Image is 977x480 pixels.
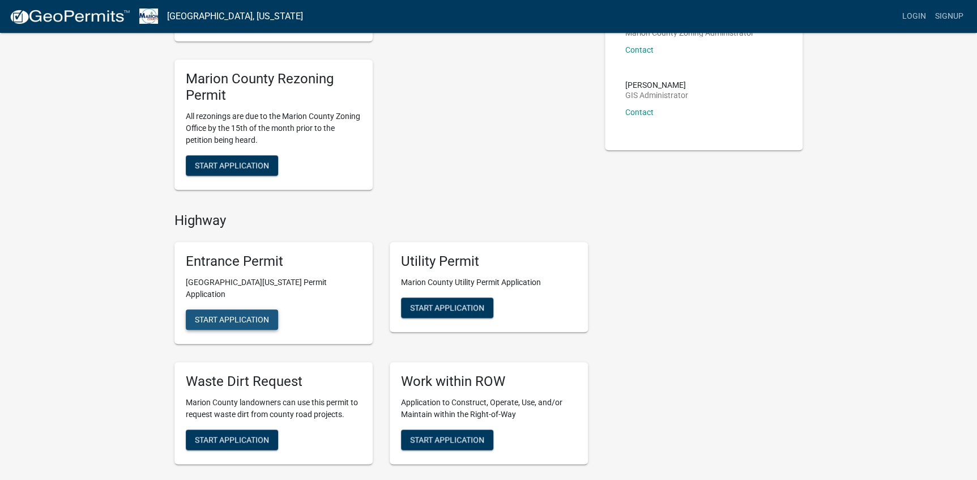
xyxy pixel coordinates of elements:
[401,298,493,318] button: Start Application
[410,303,484,312] span: Start Application
[410,435,484,444] span: Start Application
[186,430,278,450] button: Start Application
[174,213,588,229] h4: Highway
[195,315,269,324] span: Start Application
[186,71,361,104] h5: Marion County Rezoning Permit
[186,373,361,390] h5: Waste Dirt Request
[195,160,269,169] span: Start Application
[625,81,688,89] p: [PERSON_NAME]
[195,435,269,444] span: Start Application
[186,155,278,176] button: Start Application
[401,253,577,270] h5: Utility Permit
[625,29,754,37] p: Marion County Zoning Administrator
[401,373,577,390] h5: Work within ROW
[625,108,654,117] a: Contact
[186,111,361,146] p: All rezonings are due to the Marion County Zoning Office by the 15th of the month prior to the pe...
[931,6,968,27] a: Signup
[186,253,361,270] h5: Entrance Permit
[401,430,493,450] button: Start Application
[898,6,931,27] a: Login
[625,45,654,54] a: Contact
[625,91,688,99] p: GIS Administrator
[401,397,577,420] p: Application to Construct, Operate, Use, and/or Maintain within the Right-of-Way
[167,7,303,26] a: [GEOGRAPHIC_DATA], [US_STATE]
[186,277,361,300] p: [GEOGRAPHIC_DATA][US_STATE] Permit Application
[186,309,278,330] button: Start Application
[401,277,577,288] p: Marion County Utility Permit Application
[139,9,158,24] img: Marion County, Iowa
[186,397,361,420] p: Marion County landowners can use this permit to request waste dirt from county road projects.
